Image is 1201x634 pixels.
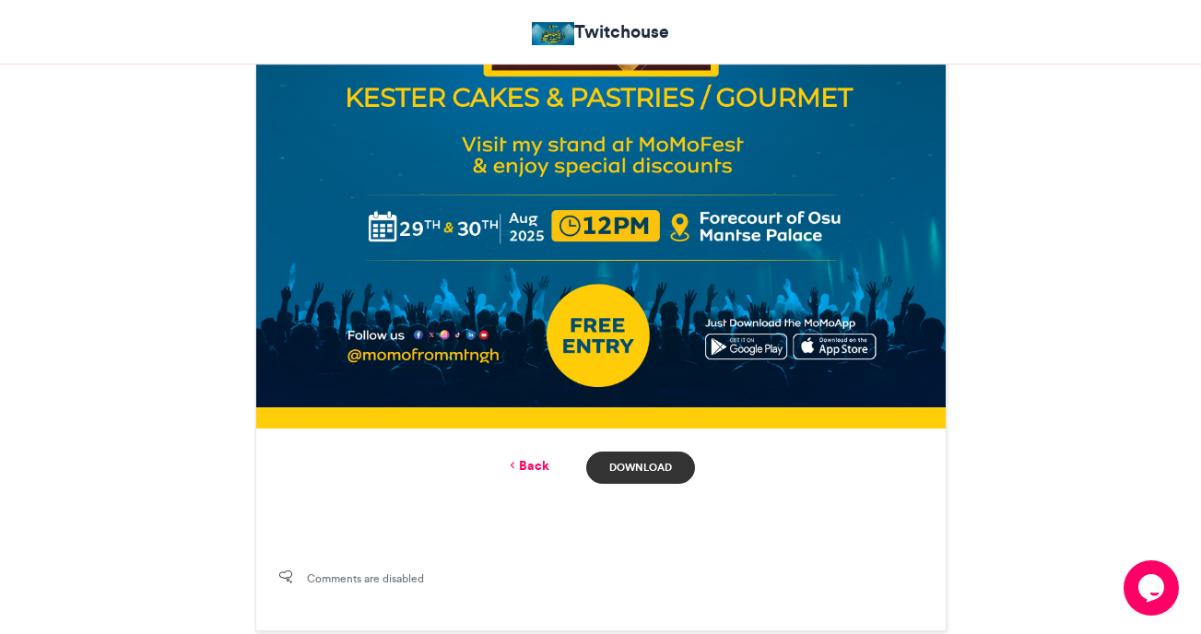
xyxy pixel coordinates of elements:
[586,452,694,484] a: Download
[506,456,549,475] a: Back
[307,570,424,587] span: Comments are disabled
[532,22,573,45] img: Twitchouse Marketing
[1124,560,1183,616] iframe: chat widget
[532,18,668,45] a: Twitchouse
